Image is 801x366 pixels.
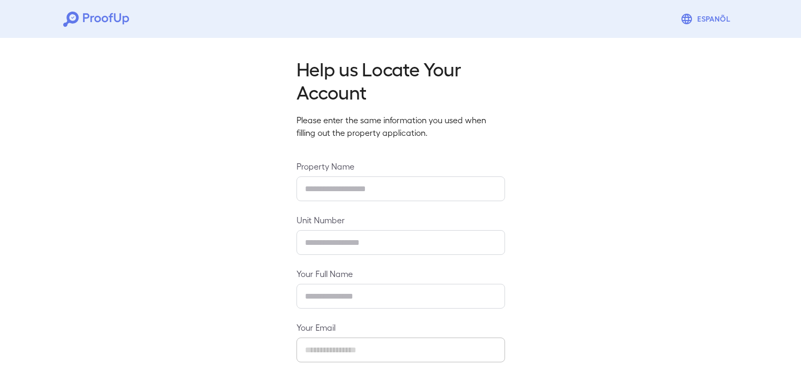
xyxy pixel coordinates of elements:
[296,268,505,280] label: Your Full Name
[296,214,505,226] label: Unit Number
[296,57,505,103] h2: Help us Locate Your Account
[296,114,505,139] p: Please enter the same information you used when filling out the property application.
[296,321,505,333] label: Your Email
[676,8,738,29] button: Espanõl
[296,160,505,172] label: Property Name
